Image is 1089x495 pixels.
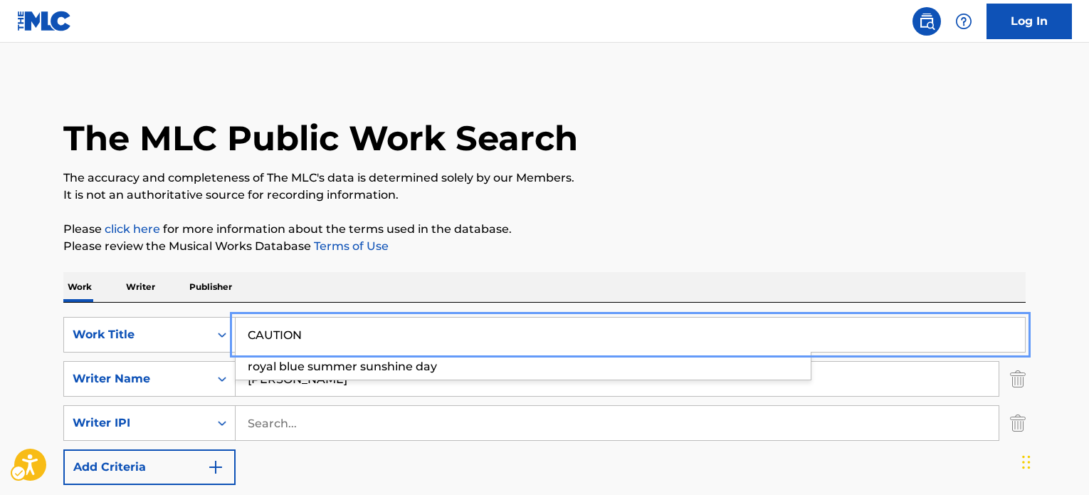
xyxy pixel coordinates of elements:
p: Please for more information about the terms used in the database. [63,221,1026,238]
button: Add Criteria [63,449,236,485]
p: Please review the Musical Works Database [63,238,1026,255]
img: Delete Criterion [1010,361,1026,397]
a: Music industry terminology | mechanical licensing collective [105,222,160,236]
span: royal blue summer sunshine day [248,360,437,373]
p: The accuracy and completeness of The MLC's data is determined solely by our Members. [63,170,1026,187]
img: MLC Logo [17,11,72,31]
h1: The MLC Public Work Search [63,117,578,160]
div: Chat Widget [1018,427,1089,495]
img: search [918,13,935,30]
img: 9d2ae6d4665cec9f34b9.svg [207,459,224,476]
div: Writer Name [73,370,201,387]
img: help [955,13,972,30]
a: Log In [987,4,1072,39]
div: Work Title [73,326,201,343]
input: Search... [236,406,999,440]
div: On [209,318,235,352]
div: Writer IPI [73,415,201,432]
p: Publisher [185,272,236,302]
p: It is not an authoritative source for recording information. [63,187,1026,204]
div: Drag [1022,441,1031,484]
iframe: Hubspot Iframe [1018,427,1089,495]
p: Writer [122,272,159,302]
input: Search... [236,318,1025,352]
img: Delete Criterion [1010,405,1026,441]
a: Terms of Use [311,239,389,253]
p: Work [63,272,96,302]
